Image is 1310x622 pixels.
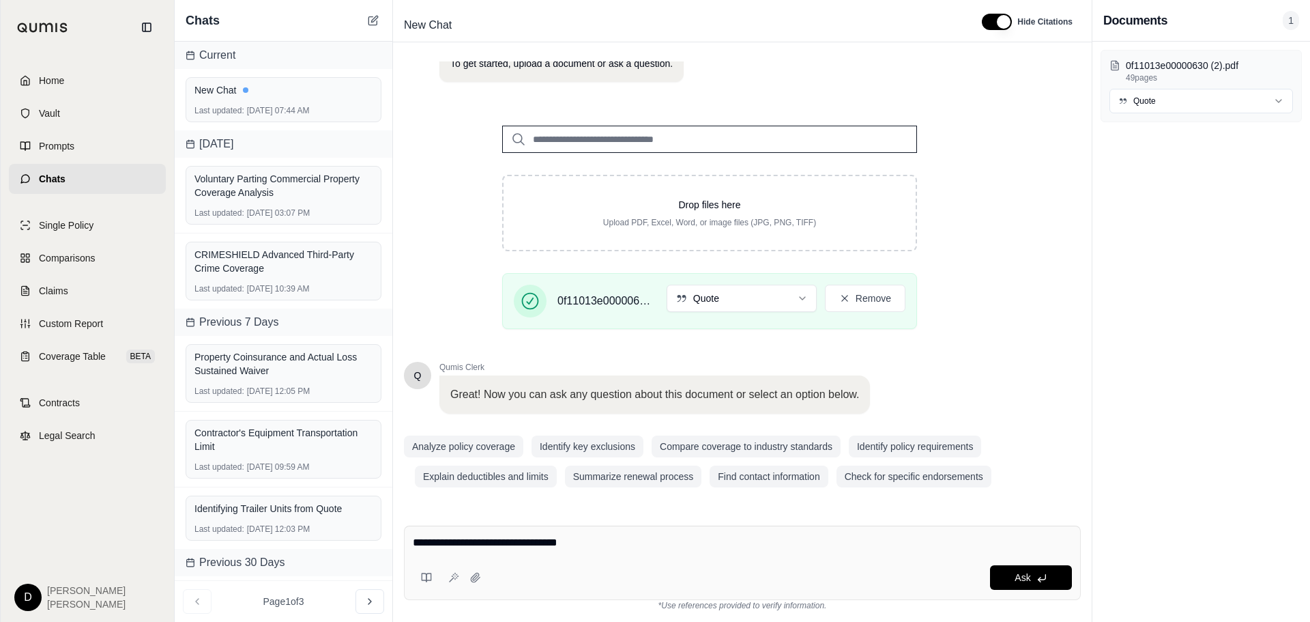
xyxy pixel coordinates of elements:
a: Legal Search [9,421,166,451]
span: Legal Search [39,429,96,442]
div: [DATE] 12:03 PM [194,524,373,535]
button: Compare coverage to industry standards [652,436,841,457]
span: Coverage Table [39,350,106,363]
a: Claims [9,276,166,306]
p: Great! Now you can ask any question about this document or select an option below. [450,386,859,403]
span: New Chat [398,14,457,36]
button: Summarize renewal process [565,466,702,487]
h3: Documents [1103,11,1167,30]
button: Ask [990,565,1072,590]
a: Comparisons [9,243,166,273]
span: Last updated: [194,524,244,535]
img: Qumis Logo [17,23,68,33]
span: Page 1 of 3 [263,595,304,608]
div: *Use references provided to verify information. [404,600,1081,611]
p: 49 pages [1126,72,1293,83]
div: [DATE] 10:39 AM [194,283,373,294]
button: Identify key exclusions [532,436,643,457]
div: CRIMESHIELD Advanced Third-Party Crime Coverage [194,248,373,275]
span: Vault [39,107,60,120]
div: Voluntary Parting Commercial Property Coverage Analysis [194,172,373,199]
span: Qumis Clerk [439,362,870,373]
span: [PERSON_NAME] [47,584,126,597]
a: Prompts [9,131,166,161]
span: Hello [414,369,422,382]
div: Previous 30 Days [175,549,392,576]
a: Custom Report [9,309,166,339]
span: Home [39,74,64,87]
span: Last updated: [194,105,244,116]
button: Remove [825,285,905,312]
span: Chats [39,172,65,186]
div: [DATE] [175,130,392,158]
button: Analyze policy coverage [404,436,523,457]
span: Ask [1015,572,1030,583]
span: Prompts [39,139,74,153]
div: Previous 7 Days [175,309,392,336]
div: Edit Title [398,14,965,36]
div: [DATE] 12:05 PM [194,386,373,397]
span: Custom Report [39,317,103,330]
button: Explain deductibles and limits [415,466,557,487]
span: 1 [1283,11,1299,30]
button: New Chat [365,12,381,29]
a: Home [9,66,166,96]
div: Identifying Trailer Units from Quote [194,502,373,515]
p: 0f11013e00000630 (2).pdf [1126,59,1293,72]
p: Upload PDF, Excel, Word, or image files (JPG, PNG, TIFF) [525,217,894,228]
div: [DATE] 09:59 AM [194,462,373,472]
span: Chats [186,11,220,30]
span: Single Policy [39,218,93,232]
button: Check for specific endorsements [836,466,991,487]
p: Drop files here [525,198,894,212]
span: Claims [39,284,68,298]
button: Collapse sidebar [136,16,158,38]
button: Find contact information [710,466,828,487]
a: Vault [9,98,166,128]
a: Coverage TableBETA [9,341,166,371]
div: D [14,584,42,611]
span: 0f11013e00000630 (2).pdf [557,293,656,309]
a: Single Policy [9,210,166,240]
span: Last updated: [194,283,244,294]
span: Contracts [39,396,80,410]
a: Chats [9,164,166,194]
span: BETA [126,350,155,363]
button: Identify policy requirements [849,436,981,457]
div: Current [175,42,392,69]
div: [DATE] 03:07 PM [194,208,373,218]
div: Contractor's Equipment Transportation Limit [194,426,373,453]
div: Property Coinsurance and Actual Loss Sustained Waiver [194,350,373,378]
span: Last updated: [194,462,244,472]
div: [DATE] 07:44 AM [194,105,373,116]
span: Hide Citations [1017,16,1073,27]
button: 0f11013e00000630 (2).pdf49pages [1109,59,1293,83]
p: To get started, upload a document or ask a question. [450,57,673,71]
span: [PERSON_NAME] [47,597,126,611]
span: Last updated: [194,208,244,218]
div: New Chat [194,83,373,97]
a: Contracts [9,388,166,418]
span: Comparisons [39,251,95,265]
span: Last updated: [194,386,244,397]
